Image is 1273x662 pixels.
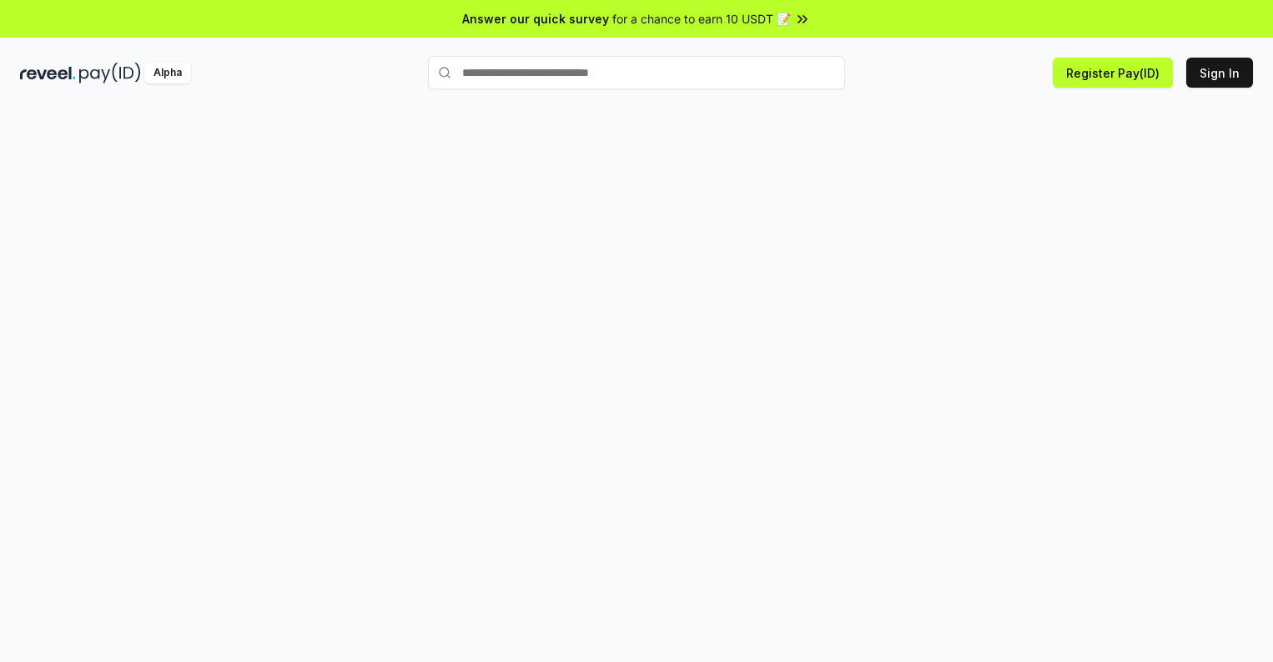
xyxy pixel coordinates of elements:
[1186,58,1253,88] button: Sign In
[20,63,76,83] img: reveel_dark
[462,10,609,28] span: Answer our quick survey
[1053,58,1173,88] button: Register Pay(ID)
[79,63,141,83] img: pay_id
[612,10,791,28] span: for a chance to earn 10 USDT 📝
[144,63,191,83] div: Alpha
